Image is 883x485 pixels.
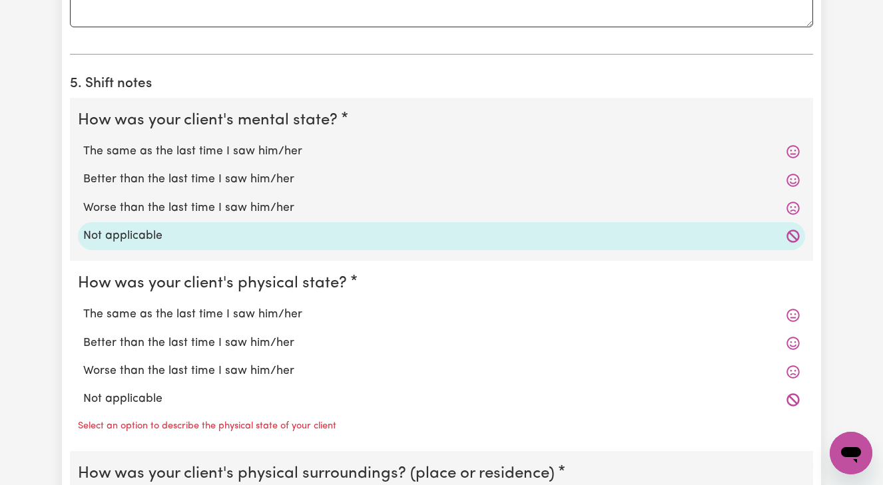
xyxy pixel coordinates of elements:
label: Not applicable [83,228,800,245]
label: Worse than the last time I saw him/her [83,200,800,217]
legend: How was your client's mental state? [78,108,343,132]
label: Worse than the last time I saw him/her [83,363,800,380]
label: Not applicable [83,391,800,408]
label: Better than the last time I saw him/her [83,171,800,188]
label: The same as the last time I saw him/her [83,306,800,323]
h2: 5. Shift notes [70,76,813,92]
label: The same as the last time I saw him/her [83,143,800,160]
label: Better than the last time I saw him/her [83,335,800,352]
p: Select an option to describe the physical state of your client [78,419,336,434]
legend: How was your client's physical state? [78,271,352,295]
iframe: Button to launch messaging window [830,432,872,474]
